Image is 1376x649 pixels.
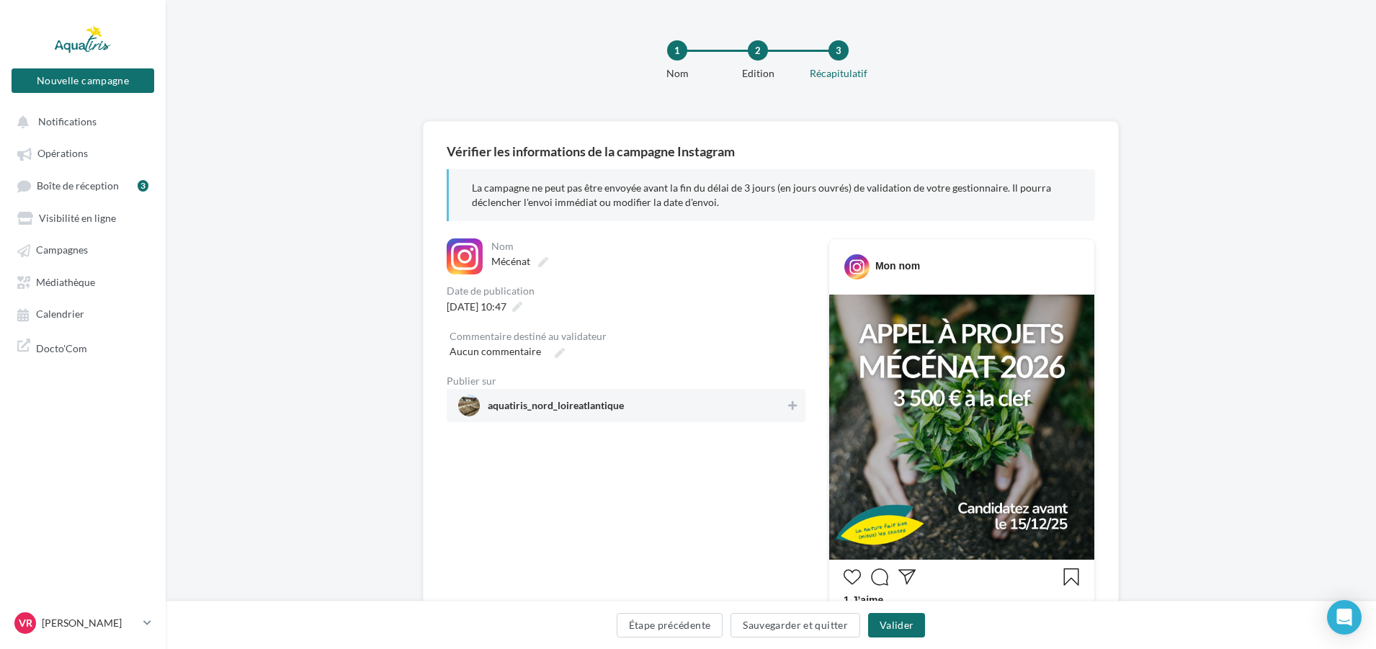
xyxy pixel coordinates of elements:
div: 2 [748,40,768,61]
span: Boîte de réception [37,179,119,192]
button: Nouvelle campagne [12,68,154,93]
span: Calendrier [36,308,84,321]
span: [DATE] 10:47 [447,300,506,313]
button: Sauvegarder et quitter [731,613,860,637]
div: 1 J’aime [844,593,1080,611]
div: Nom [631,66,723,81]
div: Mon nom [875,259,920,273]
div: Commentaire destiné au validateur [450,331,803,341]
div: 3 [138,180,148,192]
a: Calendrier [9,300,157,326]
span: Campagnes [36,244,88,256]
div: Vérifier les informations de la campagne Instagram [447,145,1095,158]
span: Opérations [37,148,88,160]
div: Open Intercom Messenger [1327,600,1362,635]
svg: Enregistrer [1063,568,1080,586]
div: Récapitulatif [792,66,885,81]
svg: Partager la publication [898,568,916,586]
span: Mécénat [491,255,530,267]
a: Docto'Com [9,333,157,361]
button: Notifications [9,108,151,134]
a: Médiathèque [9,269,157,295]
span: Aucun commentaire [450,345,541,357]
span: Visibilité en ligne [39,212,116,224]
button: Valider [868,613,925,637]
svg: Commenter [871,568,888,586]
div: 1 [667,40,687,61]
span: aquatiris_nord_loireatlantique [488,400,624,416]
svg: J’aime [844,568,861,586]
div: Date de publication [447,286,805,296]
button: Étape précédente [617,613,723,637]
a: Campagnes [9,236,157,262]
a: VR [PERSON_NAME] [12,609,154,637]
div: Nom [491,241,803,251]
a: Boîte de réception3 [9,172,157,199]
span: Docto'Com [36,339,87,355]
a: Opérations [9,140,157,166]
div: Edition [712,66,804,81]
div: Publier sur [447,376,805,386]
span: La campagne ne peut pas être envoyée avant la fin du délai de 3 jours (en jours ouvrés) de valida... [472,182,1051,208]
div: 3 [828,40,849,61]
p: [PERSON_NAME] [42,616,138,630]
span: VR [19,616,32,630]
a: Visibilité en ligne [9,205,157,230]
span: Médiathèque [36,276,95,288]
span: Notifications [38,115,97,127]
